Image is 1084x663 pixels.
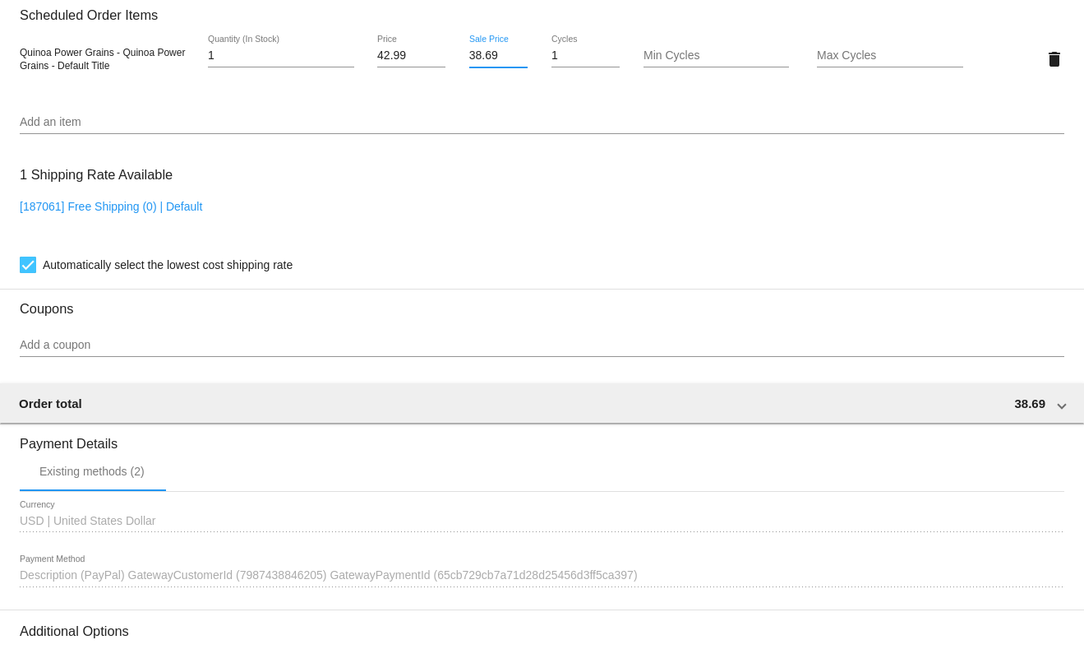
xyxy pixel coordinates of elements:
span: Quinoa Power Grains - Quinoa Power Grains - Default Title [20,47,185,72]
input: Min Cycles [643,49,790,63]
h3: 1 Shipping Rate Available [20,157,173,192]
h3: Coupons [20,289,1064,317]
h3: Additional Options [20,624,1064,639]
span: 38.69 [1014,396,1045,410]
a: [187061] Free Shipping (0) | Default [20,200,202,213]
input: Add an item [20,116,1064,129]
input: Price [377,49,445,63]
input: Cycles [551,49,620,63]
div: Existing methods (2) [39,465,145,478]
input: Quantity (In Stock) [208,49,354,63]
input: Add a coupon [20,339,1064,352]
h3: Payment Details [20,424,1064,452]
mat-icon: delete [1045,49,1064,69]
span: Description (PayPal) GatewayCustomerId (7987438846205) GatewayPaymentId (65cb729cb7a71d28d25456d3... [20,568,638,582]
span: USD | United States Dollar [20,514,155,527]
span: Order total [19,396,82,410]
input: Max Cycles [817,49,963,63]
span: Automatically select the lowest cost shipping rate [43,255,293,275]
input: Sale Price [469,49,528,63]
